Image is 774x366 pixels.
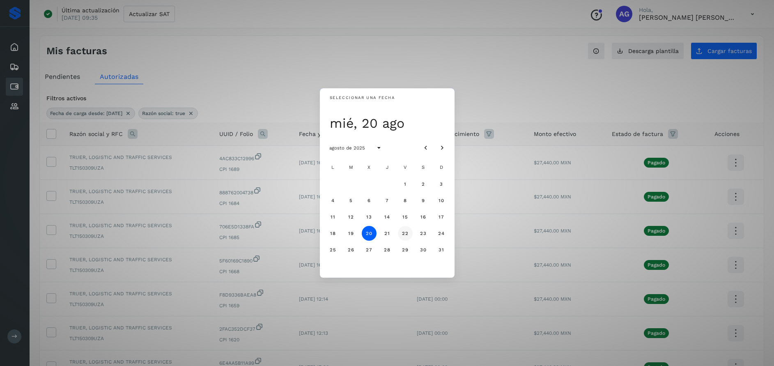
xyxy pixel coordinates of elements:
button: sábado, 30 de agosto de 2025 [416,242,431,257]
span: 1 [404,181,407,187]
button: jueves, 7 de agosto de 2025 [380,193,395,208]
span: 15 [402,214,408,220]
button: jueves, 21 de agosto de 2025 [380,226,395,241]
button: martes, 12 de agosto de 2025 [344,209,358,224]
button: viernes, 1 de agosto de 2025 [398,177,413,191]
span: 6 [367,198,371,203]
span: 31 [438,247,444,253]
button: Mes siguiente [435,140,450,155]
span: 2 [421,181,425,187]
span: 20 [365,230,372,236]
button: domingo, 24 de agosto de 2025 [434,226,449,241]
button: viernes, 29 de agosto de 2025 [398,242,413,257]
button: sábado, 23 de agosto de 2025 [416,226,431,241]
button: sábado, 9 de agosto de 2025 [416,193,431,208]
span: 24 [438,230,445,236]
span: 27 [365,247,372,253]
button: viernes, 22 de agosto de 2025 [398,226,413,241]
button: lunes, 18 de agosto de 2025 [326,226,340,241]
span: 10 [438,198,444,203]
button: Mes anterior [418,140,433,155]
button: viernes, 8 de agosto de 2025 [398,193,413,208]
button: miércoles, 13 de agosto de 2025 [362,209,377,224]
span: 14 [384,214,390,220]
button: Seleccionar año [372,140,386,155]
div: M [343,159,359,176]
span: 25 [329,247,336,253]
div: Seleccionar una fecha [330,95,395,101]
button: miércoles, 27 de agosto de 2025 [362,242,377,257]
span: 13 [366,214,372,220]
button: domingo, 17 de agosto de 2025 [434,209,449,224]
span: 7 [385,198,389,203]
div: mié, 20 ago [330,115,450,131]
button: jueves, 14 de agosto de 2025 [380,209,395,224]
div: L [325,159,341,176]
button: miércoles, 20 de agosto de 2025 [362,226,377,241]
button: martes, 5 de agosto de 2025 [344,193,358,208]
span: 9 [421,198,425,203]
div: J [379,159,395,176]
div: S [415,159,432,176]
button: domingo, 3 de agosto de 2025 [434,177,449,191]
button: sábado, 2 de agosto de 2025 [416,177,431,191]
span: agosto de 2025 [329,145,365,151]
span: 11 [330,214,335,220]
button: lunes, 4 de agosto de 2025 [326,193,340,208]
span: 17 [438,214,444,220]
button: martes, 19 de agosto de 2025 [344,226,358,241]
button: domingo, 10 de agosto de 2025 [434,193,449,208]
button: lunes, 25 de agosto de 2025 [326,242,340,257]
span: 28 [384,247,390,253]
button: agosto de 2025 [322,140,372,155]
span: 16 [420,214,426,220]
span: 30 [420,247,427,253]
span: 12 [348,214,354,220]
span: 29 [402,247,409,253]
span: 19 [348,230,354,236]
button: domingo, 31 de agosto de 2025 [434,242,449,257]
button: martes, 26 de agosto de 2025 [344,242,358,257]
button: jueves, 28 de agosto de 2025 [380,242,395,257]
div: V [397,159,413,176]
button: lunes, 11 de agosto de 2025 [326,209,340,224]
span: 26 [347,247,354,253]
div: D [433,159,450,176]
span: 8 [403,198,407,203]
button: miércoles, 6 de agosto de 2025 [362,193,377,208]
div: X [361,159,377,176]
button: viernes, 15 de agosto de 2025 [398,209,413,224]
span: 5 [349,198,353,203]
button: sábado, 16 de agosto de 2025 [416,209,431,224]
span: 3 [439,181,443,187]
span: 18 [330,230,336,236]
span: 23 [420,230,427,236]
span: 4 [331,198,335,203]
span: 21 [384,230,390,236]
span: 22 [402,230,409,236]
